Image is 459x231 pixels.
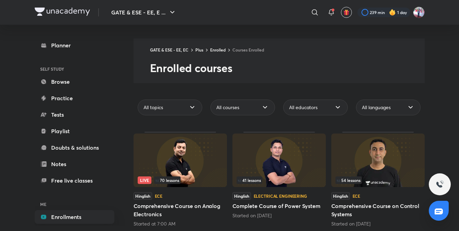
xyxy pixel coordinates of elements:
[335,176,421,184] div: left
[232,192,251,200] span: Hinglish
[210,47,226,53] a: Enrolled
[138,176,223,184] div: infocontainer
[237,176,322,184] div: infosection
[216,104,239,111] span: All courses
[35,63,114,75] h6: SELF STUDY
[134,134,227,187] img: Thumbnail
[35,210,114,224] a: Enrollments
[156,178,179,182] span: 70 lessons
[195,47,203,53] a: Plus
[35,198,114,210] h6: ME
[413,7,425,18] img: Pradeep Kumar
[144,104,163,111] span: All topics
[138,176,151,184] span: Live
[35,124,114,138] a: Playlist
[35,174,114,187] a: Free live classes
[35,8,90,18] a: Company Logo
[138,176,223,184] div: infosection
[107,5,181,19] button: GATE & ESE - EE, E ...
[35,108,114,122] a: Tests
[343,9,349,15] img: avatar
[35,8,90,16] img: Company Logo
[134,202,227,218] h5: Comprehensive Course on Analog Electronics
[138,176,223,184] div: left
[35,75,114,89] a: Browse
[232,132,326,227] div: Complete Course of Power System
[232,47,264,53] a: Courses Enrolled
[353,194,360,198] div: ECE
[331,192,350,200] span: Hinglish
[35,157,114,171] a: Notes
[331,202,425,218] h5: Comprehensive Course on Control Systems
[232,212,326,219] div: Started on Aug 13
[238,178,261,182] span: 41 lessons
[289,104,318,111] span: All educators
[335,176,421,184] div: infosection
[232,134,326,187] img: Thumbnail
[35,141,114,154] a: Doubts & solutions
[150,47,188,53] a: GATE & ESE - EE, EC
[341,7,352,18] button: avatar
[35,91,114,105] a: Practice
[362,104,391,111] span: All languages
[254,194,307,198] div: Electrical Engineering
[331,134,425,187] img: Thumbnail
[237,176,322,184] div: left
[237,176,322,184] div: infocontainer
[331,132,425,227] div: Comprehensive Course on Control Systems
[134,192,152,200] span: Hinglish
[436,180,444,188] img: ttu
[134,132,227,227] div: Comprehensive Course on Analog Electronics
[331,220,425,227] div: Started on Jul 31
[150,61,425,75] h2: Enrolled courses
[389,9,396,16] img: streak
[335,176,421,184] div: infocontainer
[232,202,326,210] h5: Complete Course of Power System
[35,38,114,52] a: Planner
[337,178,360,182] span: 54 lessons
[134,220,227,227] div: Started at 7:00 AM
[155,194,163,198] div: ECE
